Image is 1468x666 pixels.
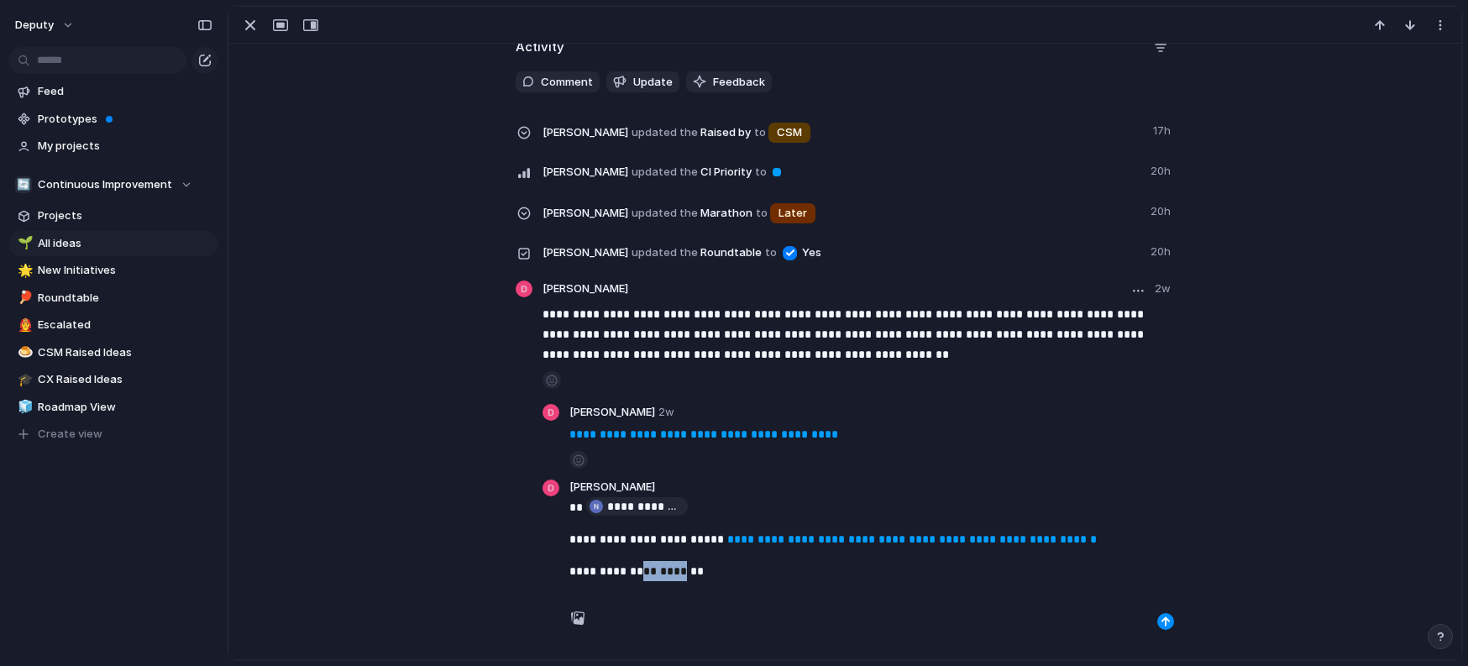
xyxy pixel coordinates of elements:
a: Prototypes [8,107,218,132]
a: 🎓CX Raised Ideas [8,367,218,392]
a: 🌱All ideas [8,231,218,256]
span: Comment [541,74,593,91]
span: updated the [632,205,698,222]
span: Roadmap View [38,399,212,416]
span: [PERSON_NAME] [543,281,628,297]
span: CI Priority [543,160,1140,183]
span: updated the [632,124,698,141]
button: 🌱 [15,235,32,252]
span: Continuous Improvement [38,176,172,193]
span: CSM Raised Ideas [38,344,212,361]
span: 2w [658,404,678,424]
span: Yes [802,244,821,261]
span: updated the [632,244,698,261]
span: 2w [1155,281,1174,301]
button: Comment [516,71,600,93]
span: Later [779,205,807,222]
button: 🎓 [15,371,32,388]
span: [PERSON_NAME] [543,124,628,141]
button: deputy [8,12,83,39]
span: CSM [777,124,802,141]
span: 20h [1151,240,1174,260]
div: 🏓 [18,288,29,307]
a: Feed [8,79,218,104]
span: Projects [38,207,212,224]
span: to [756,205,768,222]
div: 🎓 [18,370,29,390]
button: 🧊 [15,399,32,416]
span: to [765,244,777,261]
div: 🧊 [18,397,29,417]
button: Create view [8,422,218,447]
span: [PERSON_NAME] [569,404,655,424]
button: 👨‍🚒 [15,317,32,333]
button: 🔄Continuous Improvement [8,172,218,197]
span: [PERSON_NAME] [543,244,628,261]
div: 🌟 [18,261,29,281]
span: Feed [38,83,212,100]
span: 20h [1151,160,1174,180]
span: to [755,164,767,181]
span: Roundtable [543,240,1140,264]
span: Raised by [543,119,1143,144]
span: updated the [632,164,698,181]
a: 🌟New Initiatives [8,258,218,283]
span: Create view [38,426,102,443]
button: Feedback [686,71,772,93]
a: 👨‍🚒Escalated [8,312,218,338]
span: New Initiatives [38,262,212,279]
span: [PERSON_NAME] [543,164,628,181]
a: 🍮CSM Raised Ideas [8,340,218,365]
div: 🍮 [18,343,29,362]
span: 20h [1151,200,1174,220]
span: My projects [38,138,212,155]
span: 17h [1153,119,1174,139]
span: Escalated [38,317,212,333]
a: 🏓Roundtable [8,286,218,311]
button: Update [606,71,679,93]
span: Feedback [713,74,765,91]
span: Marathon [543,200,1140,225]
h2: Activity [516,38,564,57]
span: CX Raised Ideas [38,371,212,388]
span: deputy [15,17,54,34]
span: Prototypes [38,111,212,128]
a: 🧊Roadmap View [8,395,218,420]
span: Update [633,74,673,91]
span: [PERSON_NAME] [569,479,655,497]
div: 🌱 [18,233,29,253]
button: 🏓 [15,290,32,307]
span: [PERSON_NAME] [543,205,628,222]
button: 🍮 [15,344,32,361]
div: 🔄 [15,176,32,193]
span: Roundtable [38,290,212,307]
span: to [754,124,766,141]
div: 👨‍🚒 [18,316,29,335]
span: All ideas [38,235,212,252]
button: 🌟 [15,262,32,279]
a: My projects [8,134,218,159]
a: Projects [8,203,218,228]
